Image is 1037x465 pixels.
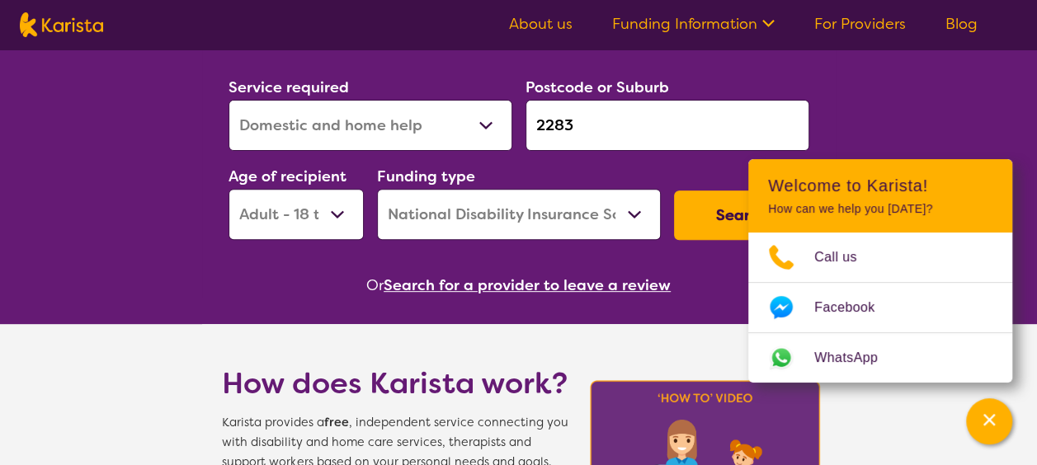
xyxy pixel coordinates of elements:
[509,14,573,34] a: About us
[384,273,671,298] button: Search for a provider to leave a review
[814,345,898,370] span: WhatsApp
[814,295,894,320] span: Facebook
[612,14,775,34] a: Funding Information
[768,176,992,195] h2: Welcome to Karista!
[377,167,475,186] label: Funding type
[526,100,809,151] input: Type
[526,77,669,97] label: Postcode or Suburb
[222,364,568,403] h1: How does Karista work?
[945,14,978,34] a: Blog
[768,202,992,216] p: How can we help you [DATE]?
[814,245,877,270] span: Call us
[674,190,809,240] button: Search
[229,77,349,97] label: Service required
[748,159,1012,383] div: Channel Menu
[748,333,1012,383] a: Web link opens in a new tab.
[814,14,906,34] a: For Providers
[966,398,1012,444] button: Channel Menu
[748,233,1012,383] ul: Choose channel
[229,167,346,186] label: Age of recipient
[366,273,384,298] span: Or
[20,12,103,37] img: Karista logo
[324,415,349,430] b: free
